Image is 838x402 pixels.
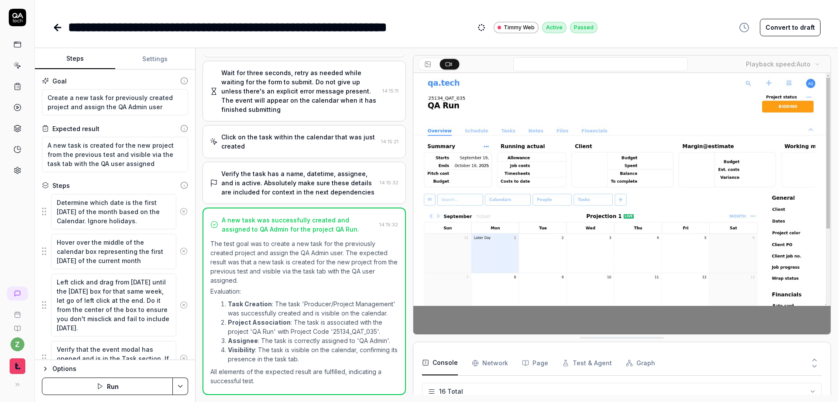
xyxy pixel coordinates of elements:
[3,351,31,376] button: Timmy Logo
[3,318,31,332] a: Documentation
[52,181,70,190] div: Steps
[42,194,188,230] div: Suggestions
[221,169,376,197] div: Verify the task has a name, datetime, assignee, and is active. Absolutely make sure these details...
[176,296,191,314] button: Remove step
[734,19,755,36] button: View version history
[42,233,188,270] div: Suggestions
[494,21,539,33] a: Timmy Web
[42,364,188,374] button: Options
[760,19,821,36] button: Convert to draft
[522,351,548,375] button: Page
[379,222,398,228] time: 14:15:32
[221,132,378,151] div: Click on the task within the calendar that was just created
[504,24,535,31] span: Timmy Web
[542,22,567,33] div: Active
[210,239,398,285] p: The test goal was to create a new task for the previously created project and assign the QA Admin...
[10,358,25,374] img: Timmy Logo
[222,215,376,234] div: A new task was successfully created and assigned to QA Admin for the project QA Run.
[52,364,188,374] div: Options
[176,350,191,367] button: Remove step
[3,304,31,318] a: Book a call with us
[472,351,508,375] button: Network
[228,337,258,344] strong: Assignee
[35,49,115,69] button: Steps
[228,300,272,308] strong: Task Creation
[42,273,188,337] div: Suggestions
[562,351,612,375] button: Test & Agent
[52,124,100,133] div: Expected result
[746,59,811,69] div: Playback speed:
[42,340,188,377] div: Suggestions
[381,139,398,145] time: 14:15:21
[221,68,379,114] div: Wait for three seconds, retry as needed while waiting for the form to submit. Do not give up unle...
[380,180,398,186] time: 14:15:32
[228,345,398,364] li: : The task is visible on the calendar, confirming its presence in the task tab.
[228,346,255,353] strong: Visibility
[115,49,196,69] button: Settings
[228,299,398,318] li: : The task 'Producer/Project Management' was successfully created and is visible on the calendar.
[228,336,398,345] li: : The task is correctly assigned to 'QA Admin'.
[570,22,598,33] div: Passed
[10,337,24,351] button: z
[210,367,398,385] p: All elements of the expected result are fulfilled, indicating a successful test.
[42,378,173,395] button: Run
[210,287,398,296] p: Evaluation:
[52,76,67,86] div: Goal
[176,203,191,220] button: Remove step
[176,243,191,260] button: Remove step
[422,351,458,375] button: Console
[228,318,398,336] li: : The task is associated with the project 'QA Run' with Project Code '25134_QAT_035'.
[626,351,655,375] button: Graph
[7,287,28,301] a: New conversation
[382,88,398,94] time: 14:15:11
[228,319,291,326] strong: Project Association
